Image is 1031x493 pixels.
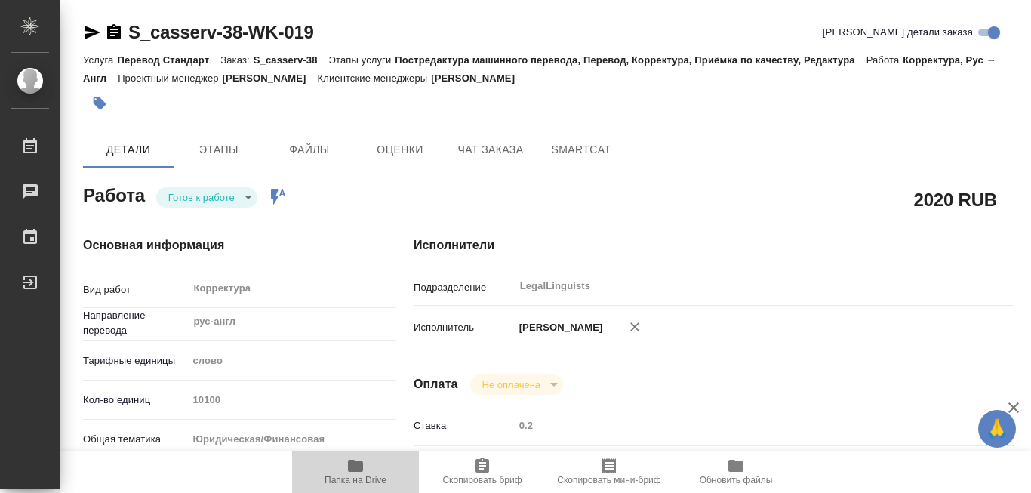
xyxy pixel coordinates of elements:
[984,413,1010,445] span: 🙏
[83,308,187,338] p: Направление перевода
[866,54,903,66] p: Работа
[557,475,660,485] span: Скопировать мини-бриф
[454,140,527,159] span: Чат заказа
[546,451,672,493] button: Скопировать мини-бриф
[414,418,514,433] p: Ставка
[545,140,617,159] span: SmartCat
[105,23,123,42] button: Скопировать ссылку
[414,280,514,295] p: Подразделение
[254,54,329,66] p: S_casserv-38
[364,140,436,159] span: Оценки
[118,72,222,84] p: Проектный менеджер
[431,72,526,84] p: [PERSON_NAME]
[83,353,187,368] p: Тарифные единицы
[156,187,257,208] div: Готов к работе
[978,410,1016,448] button: 🙏
[470,374,563,395] div: Готов к работе
[187,389,396,411] input: Пустое поле
[292,451,419,493] button: Папка на Drive
[83,180,145,208] h2: Работа
[414,375,458,393] h4: Оплата
[83,87,116,120] button: Добавить тэг
[83,432,187,447] p: Общая тематика
[117,54,220,66] p: Перевод Стандарт
[83,54,117,66] p: Услуга
[83,282,187,297] p: Вид работ
[823,25,973,40] span: [PERSON_NAME] детали заказа
[419,451,546,493] button: Скопировать бриф
[914,186,997,212] h2: 2020 RUB
[414,320,514,335] p: Исполнитель
[223,72,318,84] p: [PERSON_NAME]
[395,54,866,66] p: Постредактура машинного перевода, Перевод, Корректура, Приёмка по качеству, Редактура
[187,427,396,452] div: Юридическая/Финансовая
[672,451,799,493] button: Обновить файлы
[442,475,522,485] span: Скопировать бриф
[273,140,346,159] span: Файлы
[318,72,432,84] p: Клиентские менеджеры
[514,320,603,335] p: [PERSON_NAME]
[83,236,353,254] h4: Основная информация
[220,54,253,66] p: Заказ:
[164,191,239,204] button: Готов к работе
[329,54,395,66] p: Этапы услуги
[618,310,651,344] button: Удалить исполнителя
[187,348,396,374] div: слово
[325,475,386,485] span: Папка на Drive
[414,236,1014,254] h4: Исполнители
[514,414,965,436] input: Пустое поле
[83,23,101,42] button: Скопировать ссылку для ЯМессенджера
[478,378,545,391] button: Не оплачена
[83,393,187,408] p: Кол-во единиц
[183,140,255,159] span: Этапы
[92,140,165,159] span: Детали
[128,22,314,42] a: S_casserv-38-WK-019
[700,475,773,485] span: Обновить файлы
